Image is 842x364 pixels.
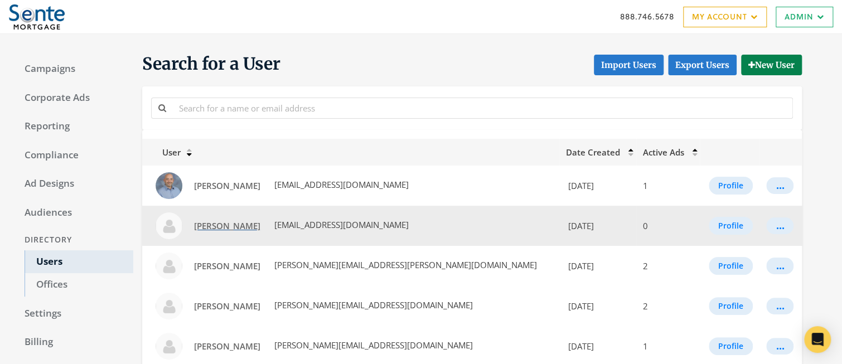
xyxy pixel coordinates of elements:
[156,253,182,279] img: Jennifer Rodriguez profile
[13,86,133,110] a: Corporate Ads
[194,220,260,231] span: [PERSON_NAME]
[194,180,260,191] span: [PERSON_NAME]
[776,346,784,347] div: ...
[194,260,260,271] span: [PERSON_NAME]
[636,166,700,206] td: 1
[187,176,268,196] a: [PERSON_NAME]
[668,55,737,75] a: Export Users
[636,286,700,326] td: 2
[13,302,133,326] a: Settings
[766,217,793,234] button: ...
[187,216,268,236] a: [PERSON_NAME]
[776,7,833,27] a: Admin
[156,212,182,239] img: Jenna Scherer profile
[156,333,182,360] img: Jenny Nip profile
[272,259,537,270] span: [PERSON_NAME][EMAIL_ADDRESS][PERSON_NAME][DOMAIN_NAME]
[25,250,133,274] a: Users
[709,337,753,355] button: Profile
[766,177,793,194] button: ...
[25,273,133,297] a: Offices
[272,219,409,230] span: [EMAIL_ADDRESS][DOMAIN_NAME]
[741,55,802,75] button: New User
[683,7,767,27] a: My Account
[559,166,636,206] td: [DATE]
[559,246,636,286] td: [DATE]
[636,246,700,286] td: 2
[187,296,268,317] a: [PERSON_NAME]
[272,299,473,310] span: [PERSON_NAME][EMAIL_ADDRESS][DOMAIN_NAME]
[187,256,268,276] a: [PERSON_NAME]
[766,298,793,314] button: ...
[594,55,664,75] button: Import Users
[776,305,784,307] div: ...
[13,115,133,138] a: Reporting
[194,341,260,352] span: [PERSON_NAME]
[187,336,268,357] a: [PERSON_NAME]
[566,147,620,158] span: Date Created
[9,4,65,30] img: Adwerx
[776,265,784,266] div: ...
[559,286,636,326] td: [DATE]
[766,258,793,274] button: ...
[776,225,784,226] div: ...
[194,300,260,312] span: [PERSON_NAME]
[13,57,133,81] a: Campaigns
[149,147,181,158] span: User
[643,147,684,158] span: Active Ads
[709,297,753,315] button: Profile
[172,98,793,118] input: Search for a name or email address
[13,230,133,250] div: Directory
[272,179,409,190] span: [EMAIL_ADDRESS][DOMAIN_NAME]
[620,11,674,22] a: 888.746.5678
[766,338,793,355] button: ...
[13,144,133,167] a: Compliance
[559,206,636,246] td: [DATE]
[776,185,784,186] div: ...
[13,331,133,354] a: Billing
[804,326,831,353] div: Open Intercom Messenger
[636,206,700,246] td: 0
[156,293,182,319] img: Jenny Lack profile
[709,177,753,195] button: Profile
[709,257,753,275] button: Profile
[709,217,753,235] button: Profile
[142,53,280,75] span: Search for a User
[272,339,473,351] span: [PERSON_NAME][EMAIL_ADDRESS][DOMAIN_NAME]
[13,172,133,196] a: Ad Designs
[156,172,182,199] img: Jason Rosenthal profile
[158,104,166,112] i: Search for a name or email address
[13,201,133,225] a: Audiences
